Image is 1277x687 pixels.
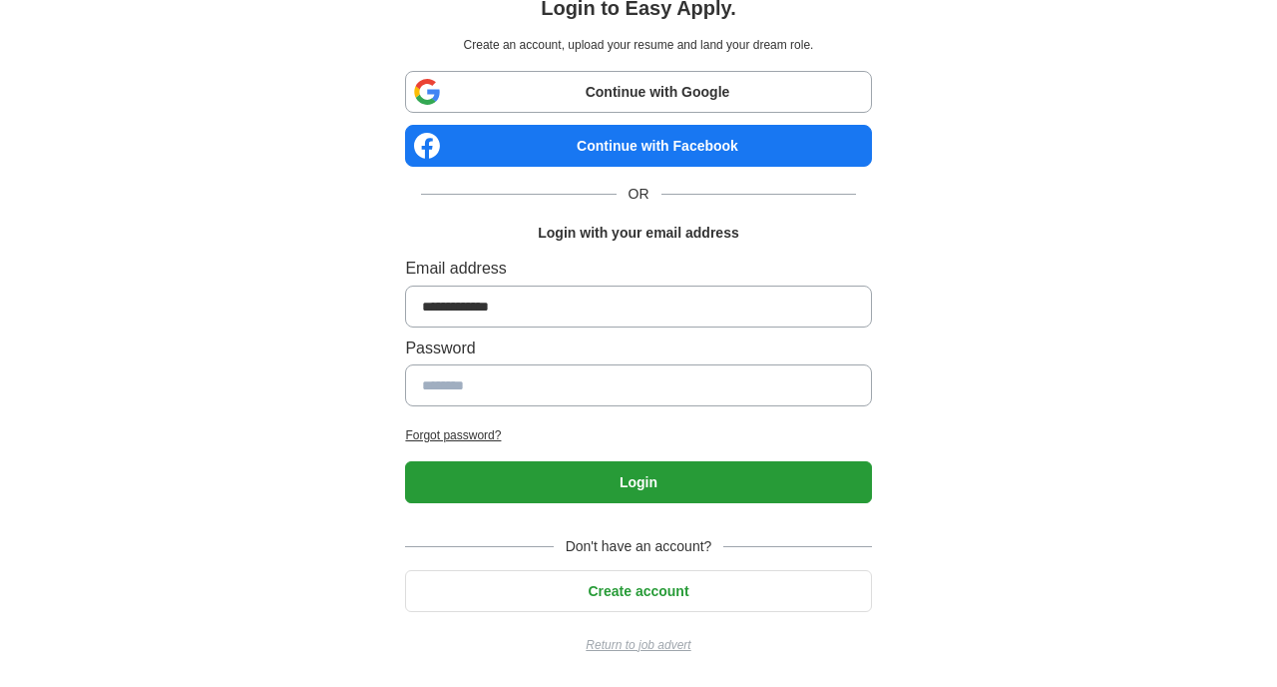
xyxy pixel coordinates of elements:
button: Create account [405,570,871,612]
a: Create account [405,583,871,599]
a: Forgot password? [405,426,871,445]
label: Email address [405,256,871,282]
a: Continue with Facebook [405,125,871,167]
h1: Login with your email address [538,222,738,244]
a: Return to job advert [405,636,871,655]
p: Create an account, upload your resume and land your dream role. [409,36,867,55]
span: Don't have an account? [554,535,724,557]
button: Login [405,461,871,503]
span: OR [617,183,661,205]
a: Continue with Google [405,71,871,113]
label: Password [405,336,871,361]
